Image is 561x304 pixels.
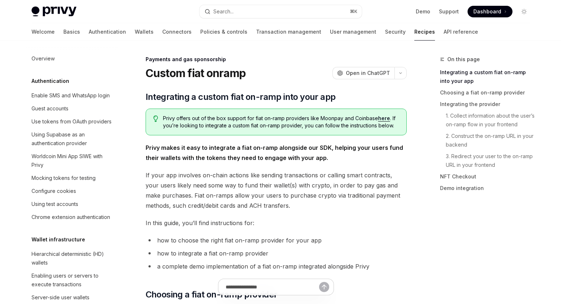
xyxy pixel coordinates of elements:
[63,23,80,41] a: Basics
[440,67,536,87] a: Integrating a custom fiat on-ramp into your app
[146,56,407,63] div: Payments and gas sponsorship
[473,8,501,15] span: Dashboard
[440,98,536,110] a: Integrating the provider
[440,182,536,194] a: Demo integration
[146,144,403,161] strong: Privy makes it easy to integrate a fiat on-ramp alongside our SDK, helping your users fund their ...
[146,261,407,271] li: a complete demo implementation of a fiat on-ramp integrated alongside Privy
[32,91,110,100] div: Enable SMS and WhatsApp login
[414,23,435,41] a: Recipes
[32,200,78,208] div: Using test accounts
[26,248,118,269] a: Hierarchical deterministic (HD) wallets
[518,6,530,17] button: Toggle dark mode
[213,7,234,16] div: Search...
[468,6,512,17] a: Dashboard
[26,198,118,211] a: Using test accounts
[444,23,478,41] a: API reference
[350,9,357,14] span: ⌘ K
[26,115,118,128] a: Use tokens from OAuth providers
[26,89,118,102] a: Enable SMS and WhatsApp login
[26,185,118,198] a: Configure cookies
[26,172,118,185] a: Mocking tokens for testing
[135,23,154,41] a: Wallets
[330,23,376,41] a: User management
[200,23,247,41] a: Policies & controls
[32,23,55,41] a: Welcome
[346,69,390,77] span: Open in ChatGPT
[332,67,394,79] button: Open in ChatGPT
[200,5,362,18] button: Open search
[440,130,536,151] a: 2. Construct the on-ramp URL in your backend
[32,104,68,113] div: Guest accounts
[32,54,55,63] div: Overview
[440,110,536,130] a: 1. Collect information about the user’s on-ramp flow in your frontend
[32,293,89,302] div: Server-side user wallets
[226,279,319,295] input: Ask a question...
[440,171,536,182] a: NFT Checkout
[163,115,399,129] span: Privy offers out of the box support for fiat on-ramp providers like Moonpay and Coinbase . If you...
[146,218,407,228] span: In this guide, you’ll find instructions for:
[440,151,536,171] a: 3. Redirect your user to the on-ramp URL in your frontend
[32,271,114,289] div: Enabling users or servers to execute transactions
[32,117,112,126] div: Use tokens from OAuth providers
[440,87,536,98] a: Choosing a fiat on-ramp provider
[256,23,321,41] a: Transaction management
[146,170,407,211] span: If your app involves on-chain actions like sending transactions or calling smart contracts, your ...
[153,115,158,122] svg: Tip
[32,77,69,85] h5: Authentication
[146,235,407,245] li: how to choose the right fiat on-ramp provider for your app
[32,152,114,169] div: Worldcoin Mini App SIWE with Privy
[378,115,390,122] a: here
[319,282,329,292] button: Send message
[146,67,246,80] h1: Custom fiat onramp
[32,174,96,182] div: Mocking tokens for testing
[32,130,114,148] div: Using Supabase as an authentication provider
[146,91,336,103] span: Integrating a custom fiat on-ramp into your app
[439,8,459,15] a: Support
[146,248,407,258] li: how to integrate a fiat on-ramp provider
[26,102,118,115] a: Guest accounts
[89,23,126,41] a: Authentication
[26,52,118,65] a: Overview
[416,8,430,15] a: Demo
[26,211,118,224] a: Chrome extension authentication
[447,55,480,64] span: On this page
[32,235,85,244] h5: Wallet infrastructure
[32,250,114,267] div: Hierarchical deterministic (HD) wallets
[162,23,192,41] a: Connectors
[26,291,118,304] a: Server-side user wallets
[32,7,76,17] img: light logo
[32,213,110,221] div: Chrome extension authentication
[26,269,118,291] a: Enabling users or servers to execute transactions
[26,150,118,172] a: Worldcoin Mini App SIWE with Privy
[385,23,406,41] a: Security
[26,128,118,150] a: Using Supabase as an authentication provider
[32,187,76,195] div: Configure cookies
